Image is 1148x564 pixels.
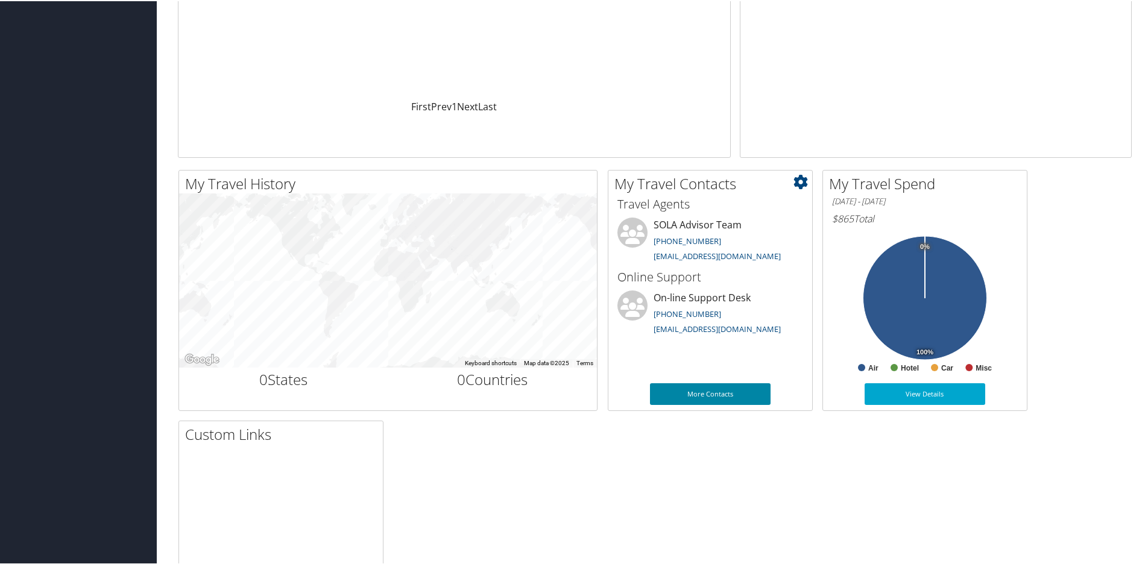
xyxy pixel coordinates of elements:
[617,268,803,284] h3: Online Support
[182,351,222,366] a: Open this area in Google Maps (opens a new window)
[431,99,452,112] a: Prev
[524,359,569,365] span: Map data ©2025
[478,99,497,112] a: Last
[457,368,465,388] span: 0
[611,216,809,266] li: SOLA Advisor Team
[920,242,930,249] tspan: 0%
[976,363,992,371] text: Misc
[865,382,985,404] a: View Details
[617,195,803,211] h3: Travel Agents
[916,348,933,355] tspan: 100%
[829,172,1027,193] h2: My Travel Spend
[614,172,812,193] h2: My Travel Contacts
[654,249,781,260] a: [EMAIL_ADDRESS][DOMAIN_NAME]
[650,382,771,404] a: More Contacts
[576,359,593,365] a: Terms (opens in new tab)
[457,99,478,112] a: Next
[654,322,781,333] a: [EMAIL_ADDRESS][DOMAIN_NAME]
[188,368,379,389] h2: States
[832,195,1018,206] h6: [DATE] - [DATE]
[259,368,268,388] span: 0
[654,307,721,318] a: [PHONE_NUMBER]
[185,423,383,443] h2: Custom Links
[654,234,721,245] a: [PHONE_NUMBER]
[941,363,953,371] text: Car
[611,289,809,339] li: On-line Support Desk
[868,363,878,371] text: Air
[465,358,517,366] button: Keyboard shortcuts
[397,368,588,389] h2: Countries
[185,172,597,193] h2: My Travel History
[452,99,457,112] a: 1
[182,351,222,366] img: Google
[901,363,919,371] text: Hotel
[832,211,1018,224] h6: Total
[832,211,854,224] span: $865
[411,99,431,112] a: First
